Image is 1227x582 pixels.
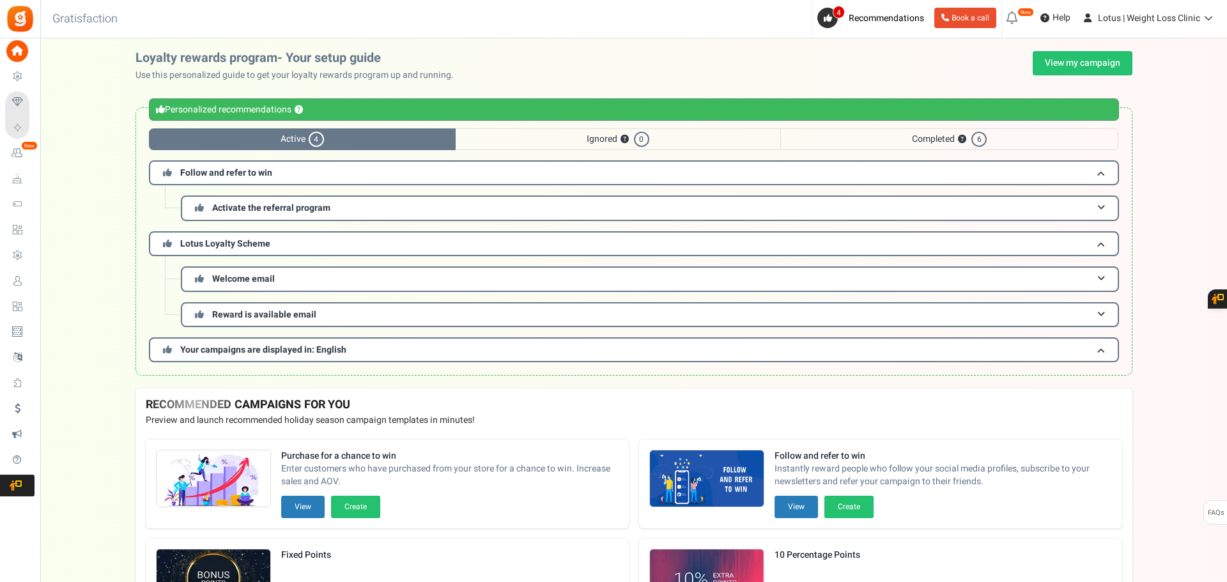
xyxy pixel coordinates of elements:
span: Active [149,128,456,150]
span: Welcome email [212,272,275,286]
p: Use this personalized guide to get your loyalty rewards program up and running. [135,69,464,82]
img: Gratisfaction [6,4,35,33]
span: 4 [309,132,324,147]
span: 0 [634,132,649,147]
span: Ignored [456,128,780,150]
h4: RECOMMENDED CAMPAIGNS FOR YOU [146,399,1122,411]
button: ? [621,135,629,144]
div: Personalized recommendations [149,98,1119,121]
a: View my campaign [1033,51,1132,75]
button: Create [331,496,380,518]
img: Recommended Campaigns [157,450,270,508]
a: Book a call [934,8,996,28]
span: FAQs [1207,501,1224,525]
span: Lotus Loyalty Scheme [180,237,270,250]
a: 4 Recommendations [817,8,929,28]
span: Recommendations [849,11,924,25]
h2: Loyalty rewards program- Your setup guide [135,51,464,65]
strong: Purchase for a chance to win [281,450,619,463]
a: New [5,142,35,164]
strong: Fixed Points [281,549,380,562]
img: Recommended Campaigns [650,450,764,508]
h3: Gratisfaction [38,6,132,32]
button: View [775,496,818,518]
button: View [281,496,325,518]
span: Follow and refer to win [180,166,272,180]
span: 6 [971,132,987,147]
span: Completed [780,128,1118,150]
a: Help [1035,8,1076,28]
strong: Follow and refer to win [775,450,1112,463]
span: Your campaigns are displayed in: English [180,343,346,356]
em: New [21,141,38,150]
span: Help [1049,11,1070,24]
span: Lotus | Weight Loss Clinic [1098,11,1200,25]
span: 4 [833,6,845,19]
span: Activate the referral program [212,201,330,215]
span: Instantly reward people who follow your social media profiles, subscribe to your newsletters and ... [775,463,1112,488]
em: New [1017,8,1034,17]
button: ? [958,135,966,144]
span: Enter customers who have purchased from your store for a chance to win. Increase sales and AOV. [281,463,619,488]
button: ? [295,106,303,114]
p: Preview and launch recommended holiday season campaign templates in minutes! [146,414,1122,427]
button: Create [824,496,874,518]
strong: 10 Percentage Points [775,549,874,562]
span: Reward is available email [212,308,316,321]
